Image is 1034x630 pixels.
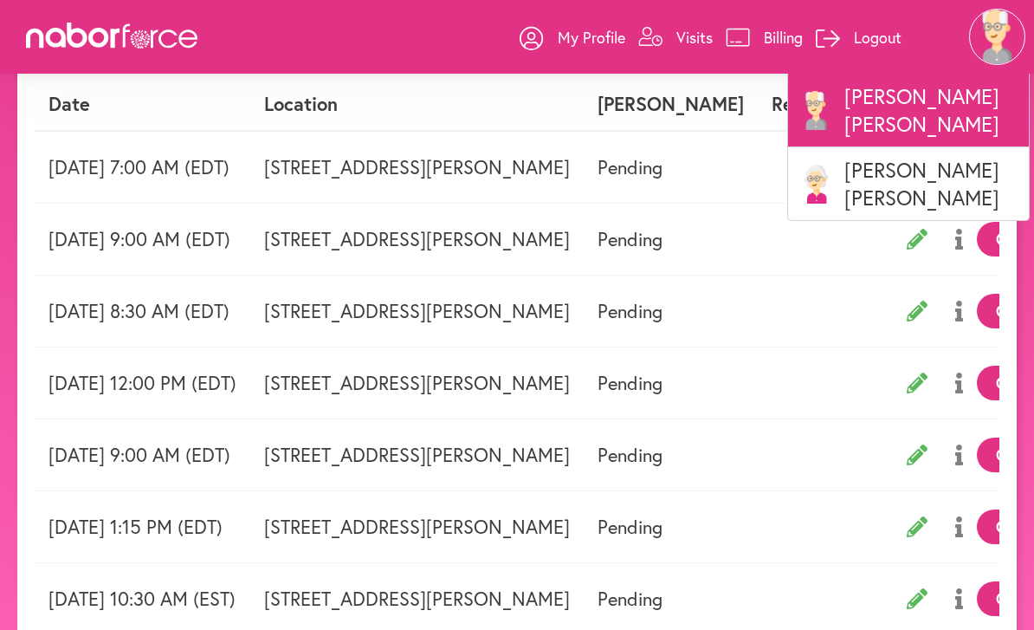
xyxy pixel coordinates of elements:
[520,11,625,63] a: My Profile
[35,131,250,204] td: [DATE] 7:00 AM (EDT)
[758,79,879,130] th: Recurring?
[35,419,250,490] td: [DATE] 9:00 AM (EDT)
[35,275,250,347] td: [DATE] 8:30 AM (EDT)
[35,203,250,275] td: [DATE] 9:00 AM (EDT)
[584,275,758,347] td: Pending
[797,91,836,130] img: 28479a6084c73c1d882b58007db4b51f.png
[969,9,1025,65] img: 28479a6084c73c1d882b58007db4b51f.png
[250,275,584,347] td: [STREET_ADDRESS][PERSON_NAME]
[35,490,250,562] td: [DATE] 1:15 PM (EDT)
[584,203,758,275] td: Pending
[816,11,902,63] a: Logout
[854,27,902,48] p: Logout
[788,147,1029,220] p: [PERSON_NAME] [PERSON_NAME]
[797,165,836,204] img: efc20bcf08b0dac87679abea64c1faab.png
[584,490,758,562] td: Pending
[250,131,584,204] td: [STREET_ADDRESS][PERSON_NAME]
[726,11,803,63] a: Billing
[558,27,625,48] p: My Profile
[35,347,250,419] td: [DATE] 12:00 PM (EDT)
[250,347,584,419] td: [STREET_ADDRESS][PERSON_NAME]
[250,490,584,562] td: [STREET_ADDRESS][PERSON_NAME]
[35,79,250,130] th: Date
[584,347,758,419] td: Pending
[584,131,758,204] td: Pending
[638,11,713,63] a: Visits
[764,27,803,48] p: Billing
[250,419,584,490] td: [STREET_ADDRESS][PERSON_NAME]
[584,79,758,130] th: [PERSON_NAME]
[584,419,758,490] td: Pending
[788,74,1029,147] p: [PERSON_NAME] [PERSON_NAME]
[250,203,584,275] td: [STREET_ADDRESS][PERSON_NAME]
[676,27,713,48] p: Visits
[250,79,584,130] th: Location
